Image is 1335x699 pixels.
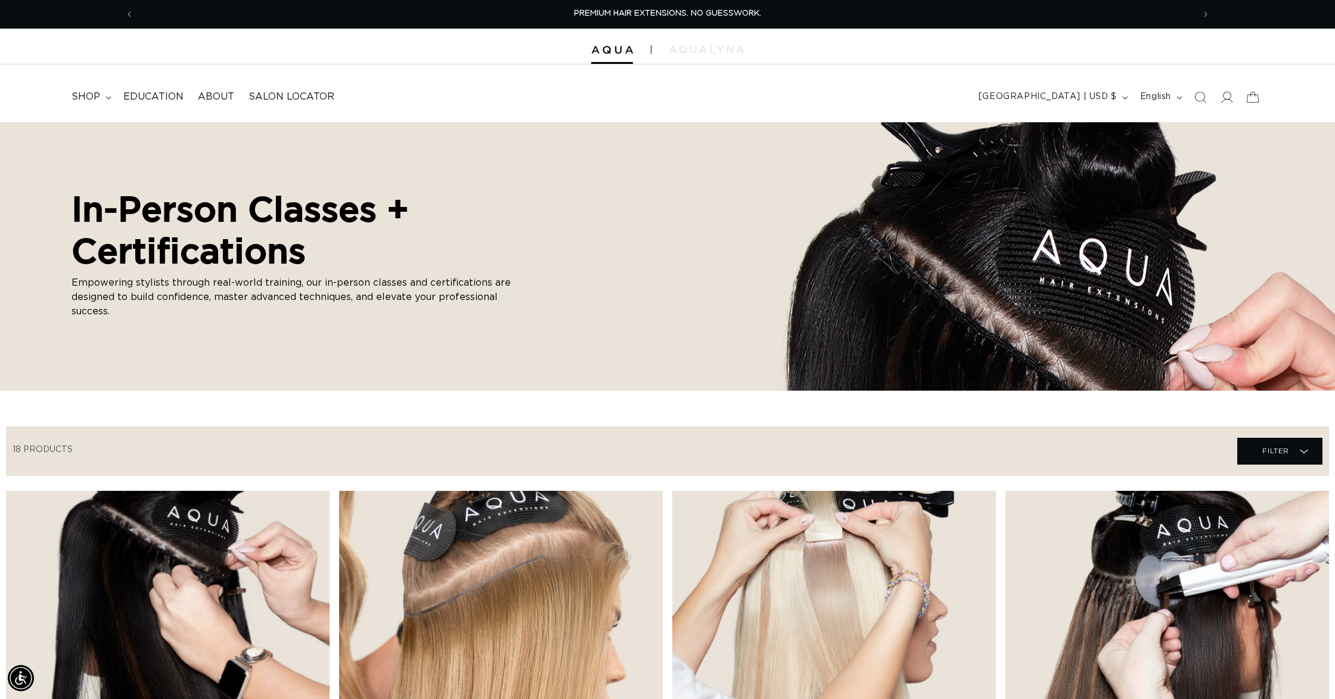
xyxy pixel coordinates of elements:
[64,83,116,110] summary: shop
[241,83,341,110] a: Salon Locator
[249,91,334,103] span: Salon Locator
[123,91,184,103] span: Education
[1187,84,1213,110] summary: Search
[971,86,1133,109] button: [GEOGRAPHIC_DATA] | USD $
[72,276,524,319] p: Empowering stylists through real-world training, our in-person classes and certifications are des...
[1133,86,1187,109] button: English
[198,91,234,103] span: About
[116,3,142,26] button: Previous announcement
[13,446,73,454] span: 18 products
[116,83,191,110] a: Education
[8,665,34,691] div: Accessibility Menu
[1140,91,1171,103] span: English
[591,46,633,54] img: Aqua Hair Extensions
[1237,438,1322,465] summary: Filter
[72,188,524,271] h2: In-Person Classes + Certifications
[979,91,1117,103] span: [GEOGRAPHIC_DATA] | USD $
[574,10,761,17] span: PREMIUM HAIR EXTENSIONS. NO GUESSWORK.
[1193,3,1219,26] button: Next announcement
[72,91,100,103] span: shop
[669,46,744,53] img: aqualyna.com
[1262,440,1289,462] span: Filter
[191,83,241,110] a: About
